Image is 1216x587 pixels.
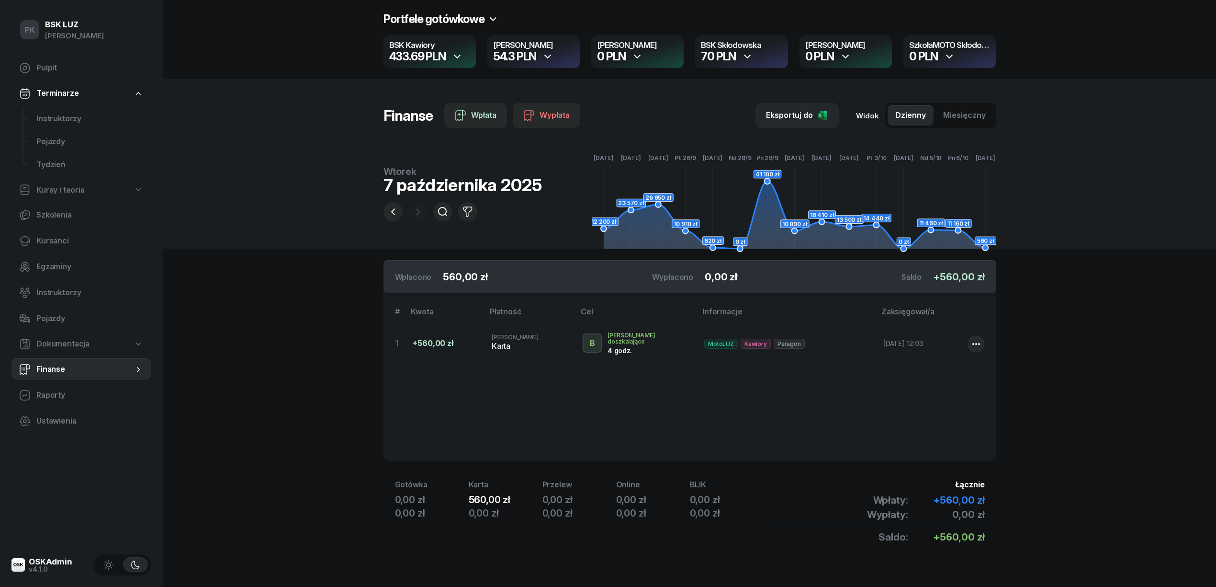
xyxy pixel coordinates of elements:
[11,179,151,201] a: Kursy i teoria
[652,271,694,283] div: Wypłacono
[701,41,782,50] h4: BSK Skłodowska
[876,305,996,326] th: Zaksięgował/a
[594,154,613,161] tspan: [DATE]
[542,479,616,491] div: Przelew
[36,363,134,376] span: Finanse
[36,415,143,427] span: Ustawienia
[812,154,832,161] tspan: [DATE]
[455,109,496,122] div: Wpłata
[764,479,985,491] div: Łącznie
[383,35,476,68] button: BSK Kawiory433.69 PLN
[597,41,678,50] h4: [PERSON_NAME]
[469,479,542,491] div: Karta
[903,35,996,68] button: SzkołaMOTO Skłodowska0 PLN
[383,176,542,194] div: 7 października 2025
[616,479,690,491] div: Online
[523,109,570,122] div: Wypłata
[11,57,151,80] a: Pulpit
[36,159,143,171] span: Tydzień
[11,558,25,572] img: logo-xs@2x.png
[933,271,940,283] span: +
[873,494,908,507] span: Wpłaty:
[29,153,151,176] a: Tydzień
[487,35,580,68] button: [PERSON_NAME]54.3 PLN
[36,338,90,350] span: Dokumentacja
[36,389,143,402] span: Raporty
[690,493,764,506] div: 0,00 zł
[29,558,72,566] div: OSKAdmin
[395,271,432,283] div: Wpłacono
[608,346,657,355] div: 4 godz.
[395,337,405,350] div: 1
[909,41,990,50] h4: SzkołaMOTO Skłodowska
[383,107,433,124] h1: Finanse
[542,493,616,506] div: 0,00 zł
[11,82,151,104] a: Terminarze
[704,339,738,349] span: MotoLUZ
[493,41,574,50] h4: [PERSON_NAME]
[11,358,151,381] a: Finanse
[405,305,484,326] th: Kwota
[36,184,85,196] span: Kursy i teoria
[648,154,668,161] tspan: [DATE]
[883,339,923,347] span: [DATE] 12:03
[36,209,143,221] span: Szkolenia
[413,337,476,350] div: +560,00 zł
[395,506,469,520] div: 0,00 zł
[695,35,788,68] button: BSK Skłodowska70 PLN
[383,167,542,176] div: wtorek
[933,531,940,543] span: +
[697,305,876,326] th: Informacje
[389,51,446,62] div: 433.69 PLN
[45,21,104,29] div: BSK LUZ
[839,154,859,161] tspan: [DATE]
[389,41,470,50] h4: BSK Kawiory
[591,35,684,68] button: [PERSON_NAME]0 PLN
[383,305,405,326] th: #
[542,506,616,520] div: 0,00 zł
[799,35,892,68] button: [PERSON_NAME]0 PLN
[11,204,151,227] a: Szkolenia
[608,332,689,345] div: [PERSON_NAME] doszkalające
[36,235,143,247] span: Kursanci
[690,479,764,491] div: BLIK
[395,479,469,491] div: Gotówka
[45,30,104,42] div: [PERSON_NAME]
[948,154,968,161] tspan: Pn 6/10
[11,255,151,278] a: Egzaminy
[805,51,834,62] div: 0 PLN
[805,41,886,50] h4: [PERSON_NAME]
[755,103,839,128] button: Eksportuj do
[492,334,539,341] span: [PERSON_NAME]
[935,105,993,126] button: Miesięczny
[878,530,908,544] span: Saldo:
[24,26,35,34] span: PK
[901,271,922,283] div: Saldo
[469,506,542,520] div: 0,00 zł
[36,136,143,148] span: Pojazdy
[36,312,143,325] span: Pojazdy
[728,154,751,161] tspan: Nd 28/9
[766,109,828,122] div: Eksportuj do
[894,154,913,161] tspan: [DATE]
[11,384,151,407] a: Raporty
[11,281,151,304] a: Instruktorzy
[933,495,940,506] span: +
[444,103,507,128] button: Wpłata
[895,109,926,122] span: Dzienny
[469,493,542,506] div: 560,00 zł
[774,339,805,349] span: Paragon
[36,62,143,74] span: Pulpit
[756,154,778,161] tspan: Pn 29/9
[11,410,151,433] a: Ustawienia
[690,506,764,520] div: 0,00 zł
[395,493,469,506] div: 0,00 zł
[11,333,151,355] a: Dokumentacja
[701,51,736,62] div: 70 PLN
[597,51,626,62] div: 0 PLN
[785,154,804,161] tspan: [DATE]
[575,305,697,326] th: Cel
[29,566,72,573] div: v4.1.0
[675,154,696,161] tspan: Pt 26/9
[493,51,536,62] div: 54.3 PLN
